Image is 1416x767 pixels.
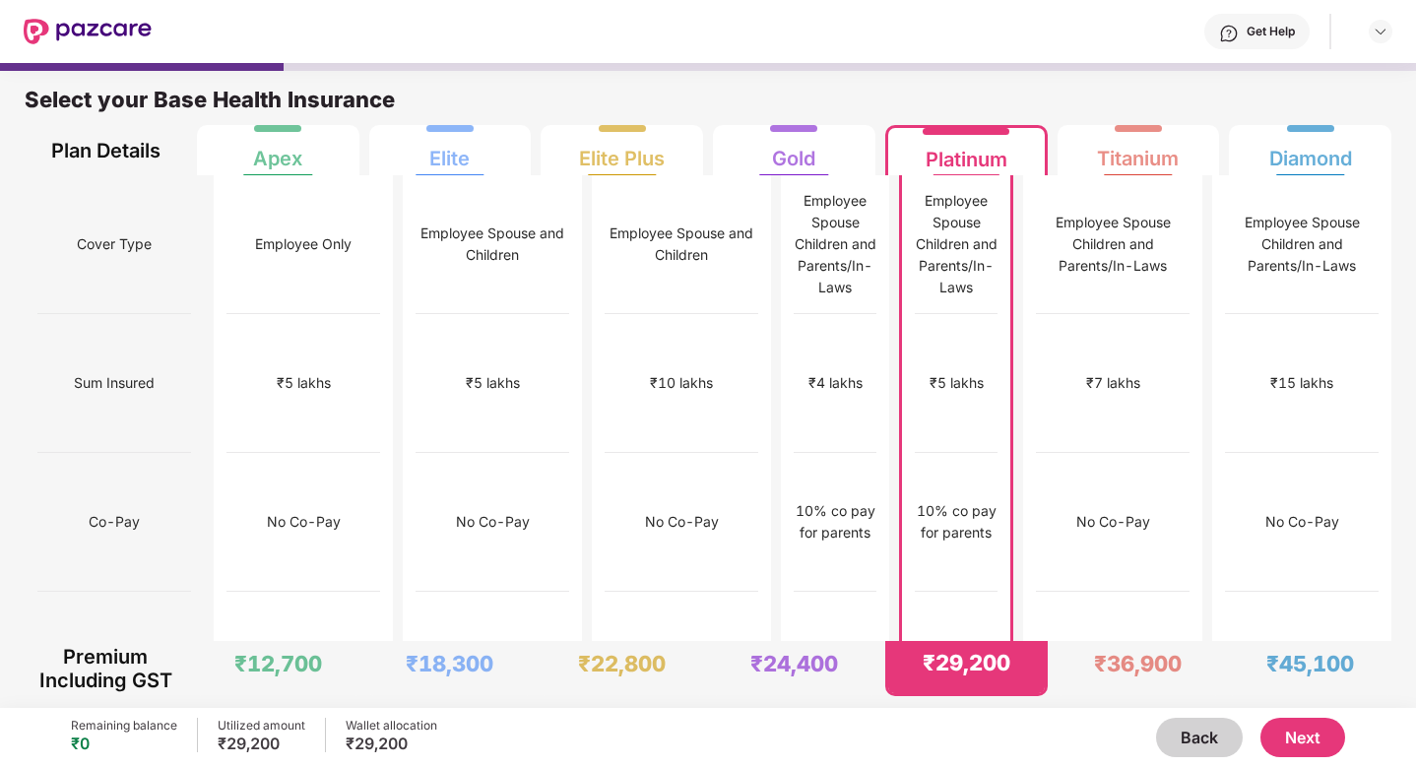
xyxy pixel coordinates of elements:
[1076,511,1150,533] div: No Co-Pay
[37,125,174,175] div: Plan Details
[1094,650,1182,677] div: ₹36,900
[71,718,177,734] div: Remaining balance
[218,734,305,753] div: ₹29,200
[1266,650,1354,677] div: ₹45,100
[926,132,1007,171] div: Platinum
[578,650,666,677] div: ₹22,800
[218,718,305,734] div: Utilized amount
[772,131,815,170] div: Gold
[89,503,140,541] span: Co-Pay
[1269,131,1352,170] div: Diamond
[74,364,155,402] span: Sum Insured
[579,131,665,170] div: Elite Plus
[1270,372,1333,394] div: ₹15 lakhs
[645,511,719,533] div: No Co-Pay
[406,650,493,677] div: ₹18,300
[277,372,331,394] div: ₹5 lakhs
[1260,718,1345,757] button: Next
[77,225,152,263] span: Cover Type
[253,131,302,170] div: Apex
[605,223,758,266] div: Employee Spouse and Children
[267,511,341,533] div: No Co-Pay
[930,372,984,394] div: ₹5 lakhs
[1086,372,1140,394] div: ₹7 lakhs
[1225,212,1379,277] div: Employee Spouse Children and Parents/In-Laws
[346,734,437,753] div: ₹29,200
[650,372,713,394] div: ₹10 lakhs
[1247,24,1295,39] div: Get Help
[915,500,998,543] div: 10% co pay for parents
[794,190,876,298] div: Employee Spouse Children and Parents/In-Laws
[915,190,998,298] div: Employee Spouse Children and Parents/In-Laws
[1097,131,1179,170] div: Titanium
[346,718,437,734] div: Wallet allocation
[1373,24,1388,39] img: svg+xml;base64,PHN2ZyBpZD0iRHJvcGRvd24tMzJ4MzIiIHhtbG5zPSJodHRwOi8vd3d3LnczLm9yZy8yMDAwL3N2ZyIgd2...
[71,734,177,753] div: ₹0
[1219,24,1239,43] img: svg+xml;base64,PHN2ZyBpZD0iSGVscC0zMngzMiIgeG1sbnM9Imh0dHA6Ly93d3cudzMub3JnLzIwMDAvc3ZnIiB3aWR0aD...
[255,233,352,255] div: Employee Only
[416,223,569,266] div: Employee Spouse and Children
[37,641,174,696] div: Premium Including GST
[1156,718,1243,757] button: Back
[456,511,530,533] div: No Co-Pay
[466,372,520,394] div: ₹5 lakhs
[1265,511,1339,533] div: No Co-Pay
[808,372,863,394] div: ₹4 lakhs
[1036,212,1190,277] div: Employee Spouse Children and Parents/In-Laws
[923,649,1010,676] div: ₹29,200
[794,500,876,543] div: 10% co pay for parents
[429,131,470,170] div: Elite
[25,86,1391,125] div: Select your Base Health Insurance
[750,650,838,677] div: ₹24,400
[234,650,322,677] div: ₹12,700
[24,19,152,44] img: New Pazcare Logo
